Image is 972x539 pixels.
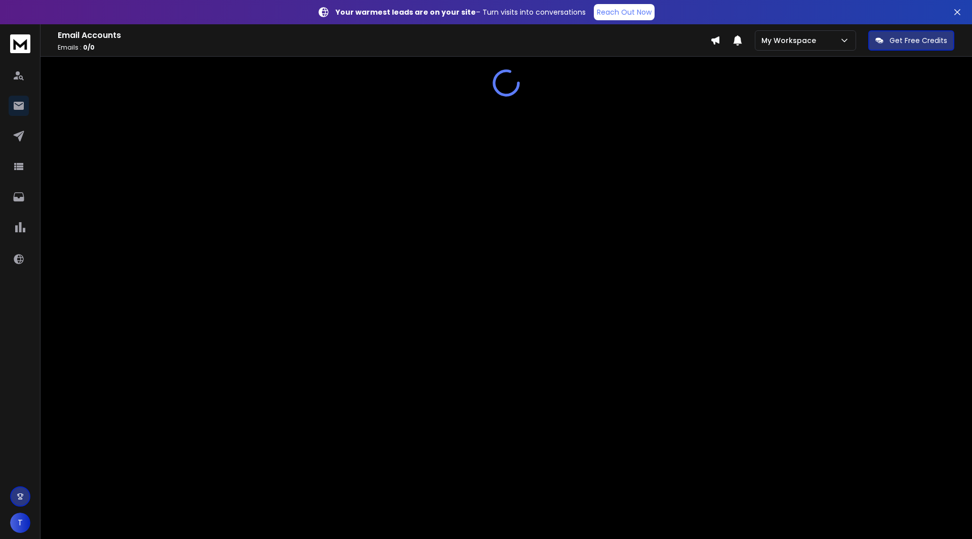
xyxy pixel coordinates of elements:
p: – Turn visits into conversations [336,7,586,17]
button: T [10,513,30,533]
p: My Workspace [761,35,820,46]
img: logo [10,34,30,53]
a: Reach Out Now [594,4,655,20]
h1: Email Accounts [58,29,710,42]
strong: Your warmest leads are on your site [336,7,476,17]
p: Emails : [58,44,710,52]
button: Get Free Credits [868,30,954,51]
p: Get Free Credits [889,35,947,46]
p: Reach Out Now [597,7,652,17]
span: 0 / 0 [83,43,95,52]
